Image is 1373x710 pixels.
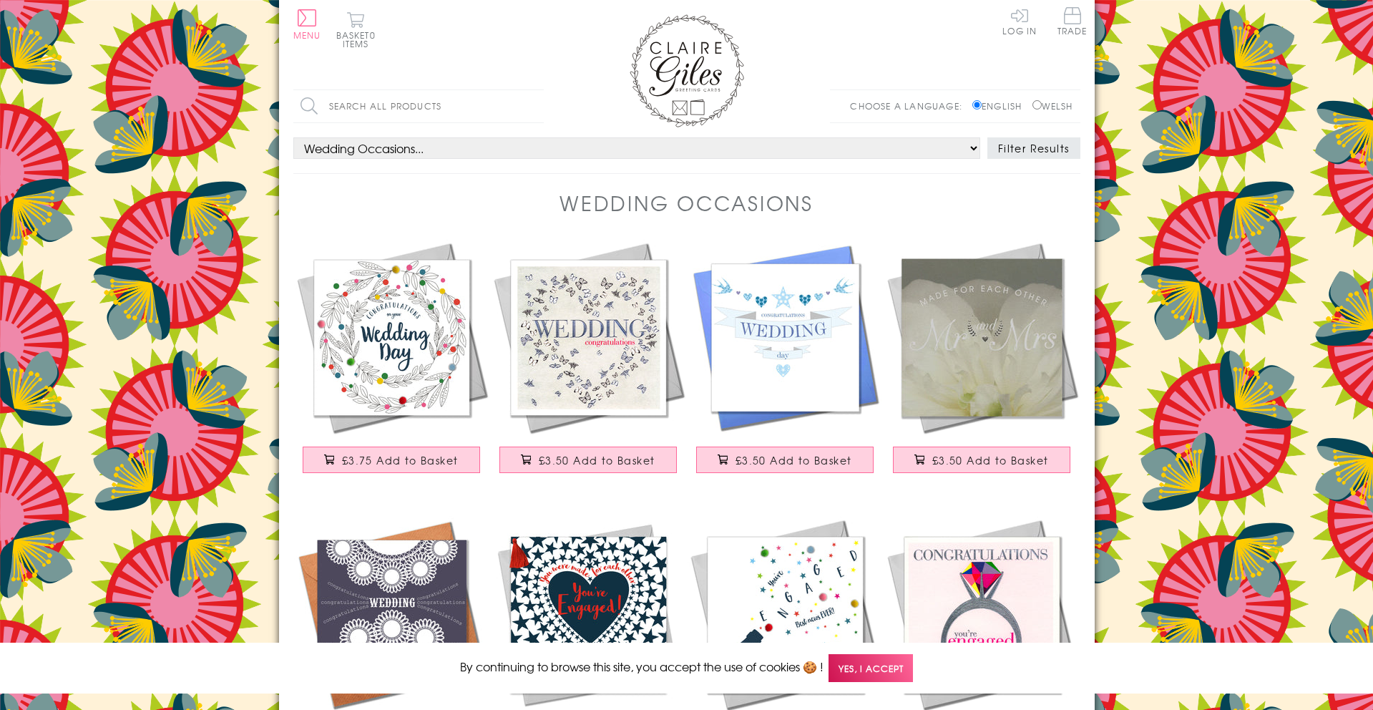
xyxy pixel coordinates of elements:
[884,239,1080,436] img: Wedding Card, White Peonie, Mr and Mrs , Embossed and Foiled text
[987,137,1080,159] button: Filter Results
[293,239,490,436] img: Wedding Card, Flowers, Congratulations, Embellished with colourful pompoms
[884,239,1080,487] a: Wedding Card, White Peonie, Mr and Mrs , Embossed and Foiled text £3.50 Add to Basket
[490,239,687,436] img: Wedding Congratulations Card, Butteflies Heart, Embossed and Foiled text
[1032,99,1073,112] label: Welsh
[687,239,884,436] img: Wedding Card, Blue Banners, Congratulations Wedding Day
[736,453,852,467] span: £3.50 Add to Basket
[343,29,376,50] span: 0 items
[293,29,321,42] span: Menu
[932,453,1049,467] span: £3.50 Add to Basket
[529,90,544,122] input: Search
[539,453,655,467] span: £3.50 Add to Basket
[293,239,490,487] a: Wedding Card, Flowers, Congratulations, Embellished with colourful pompoms £3.75 Add to Basket
[1032,100,1042,110] input: Welsh
[490,239,687,487] a: Wedding Congratulations Card, Butteflies Heart, Embossed and Foiled text £3.50 Add to Basket
[303,447,480,473] button: £3.75 Add to Basket
[893,447,1070,473] button: £3.50 Add to Basket
[293,9,321,39] button: Menu
[972,99,1029,112] label: English
[1002,7,1037,35] a: Log In
[293,90,544,122] input: Search all products
[972,100,982,110] input: English
[1057,7,1088,38] a: Trade
[829,654,913,682] span: Yes, I accept
[850,99,969,112] p: Choose a language:
[342,453,459,467] span: £3.75 Add to Basket
[696,447,874,473] button: £3.50 Add to Basket
[687,239,884,487] a: Wedding Card, Blue Banners, Congratulations Wedding Day £3.50 Add to Basket
[1057,7,1088,35] span: Trade
[499,447,677,473] button: £3.50 Add to Basket
[630,14,744,127] img: Claire Giles Greetings Cards
[336,11,376,48] button: Basket0 items
[560,188,813,218] h1: Wedding Occasions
